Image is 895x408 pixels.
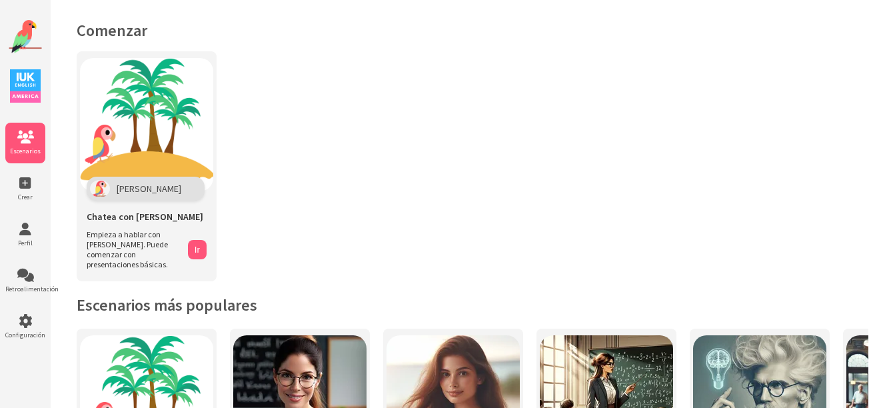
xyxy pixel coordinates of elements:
span: Configuración [5,331,45,339]
button: Ir [188,240,207,259]
span: Crear [5,193,45,201]
span: Retroalimentación [5,285,45,293]
h2: Escenarios más populares [77,295,868,315]
h1: Comenzar [77,20,868,41]
span: Escenarios [5,147,45,155]
img: Chatea con Polly [80,58,213,191]
span: Chatea con [PERSON_NAME] [87,211,203,223]
img: Logotipo del sitio web [9,20,42,53]
span: Empieza a hablar con [PERSON_NAME]. Puede comenzar con presentaciones básicas. [87,229,181,269]
span: [PERSON_NAME] [117,183,181,195]
img: Polly [90,180,110,197]
span: Perfil [5,239,45,247]
img: Logotipo de IUK [10,69,41,103]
